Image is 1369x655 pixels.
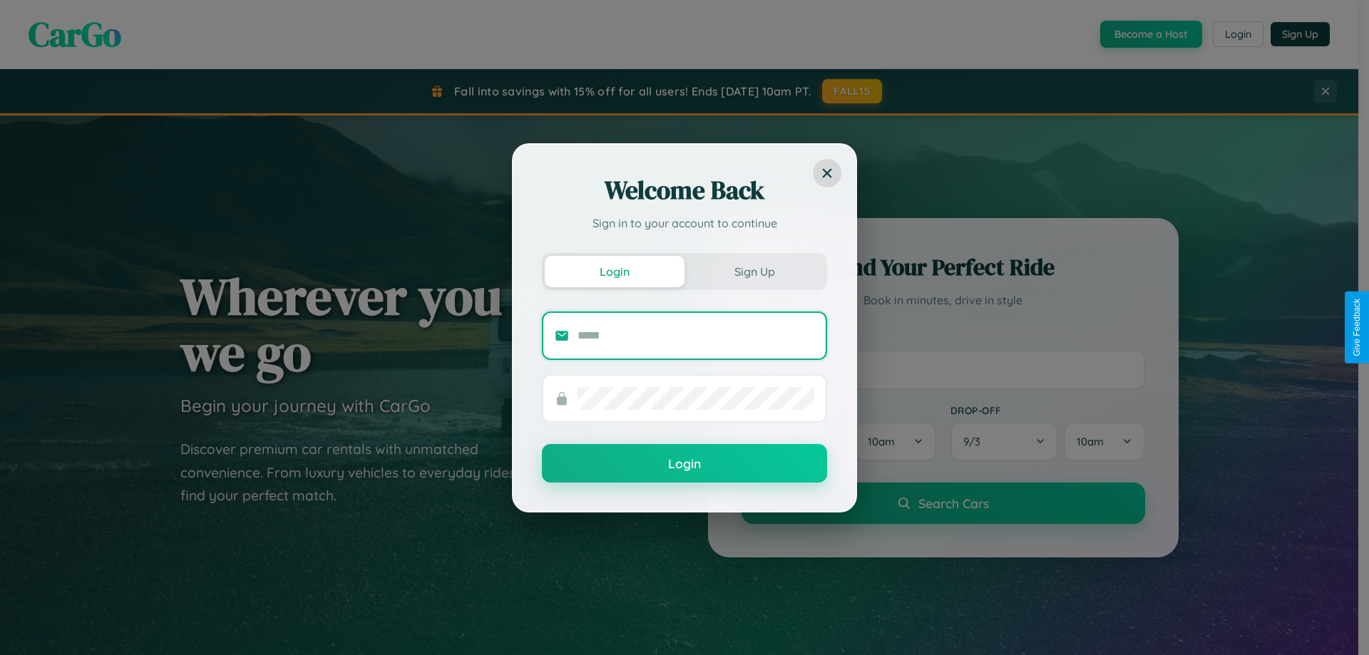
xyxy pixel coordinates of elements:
[542,215,827,232] p: Sign in to your account to continue
[542,444,827,483] button: Login
[542,173,827,207] h2: Welcome Back
[1352,299,1362,356] div: Give Feedback
[684,256,824,287] button: Sign Up
[545,256,684,287] button: Login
